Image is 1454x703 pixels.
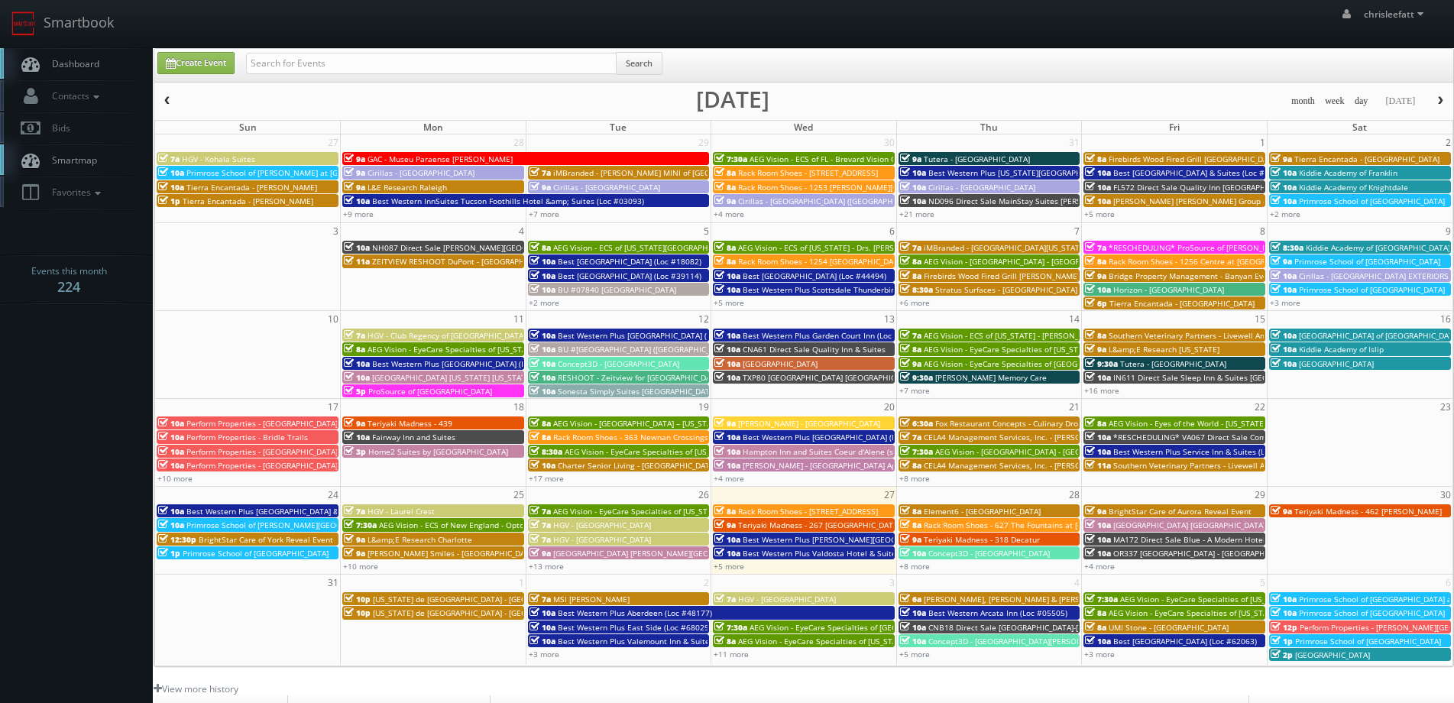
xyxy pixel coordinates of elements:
span: 10a [529,344,555,355]
span: 9a [714,520,736,530]
span: 9a [1271,506,1292,517]
span: Best Western Arcata Inn (Loc #05505) [928,607,1067,618]
span: 8a [1085,330,1106,341]
span: Dashboard [44,57,99,70]
span: Primrose School of [GEOGRAPHIC_DATA] [1299,196,1445,206]
span: 10a [1085,284,1111,295]
span: 10a [158,167,184,178]
a: +2 more [529,297,559,308]
button: month [1286,92,1320,111]
span: Primrose School of [GEOGRAPHIC_DATA] [183,548,329,559]
span: [US_STATE] de [GEOGRAPHIC_DATA] - [GEOGRAPHIC_DATA] [373,607,584,618]
span: Cirillas - [GEOGRAPHIC_DATA] [928,182,1035,193]
span: 9a [344,534,365,545]
span: 10a [900,548,926,559]
span: 10a [900,182,926,193]
span: 10a [529,358,555,369]
span: [GEOGRAPHIC_DATA] [1299,358,1374,369]
span: 9a [714,196,736,206]
span: Best Western Plus Garden Court Inn (Loc #05224) [743,330,925,341]
span: AEG Vision - EyeCare Specialties of [US_STATE] – [PERSON_NAME] Eye Care [553,506,827,517]
span: CELA4 Management Services, Inc. - [PERSON_NAME] Genesis [924,460,1146,471]
span: 8a [900,460,921,471]
span: 9a [344,418,365,429]
span: AEG Vision - ECS of [US_STATE] - [PERSON_NAME] EyeCare - [GEOGRAPHIC_DATA] ([GEOGRAPHIC_DATA]) [924,330,1298,341]
span: 10a [344,432,370,442]
span: 10a [1085,548,1111,559]
span: Element6 - [GEOGRAPHIC_DATA] [924,506,1041,517]
span: IN611 Direct Sale Sleep Inn & Suites [GEOGRAPHIC_DATA] [1113,372,1325,383]
span: AEG Vision - EyeCare Specialties of [US_STATE][PERSON_NAME] Eyecare Associates [565,446,868,457]
span: 9:30a [1085,358,1118,369]
span: 10a [1085,520,1111,530]
span: Best Western Plus [GEOGRAPHIC_DATA] (Loc #62024) [558,330,752,341]
a: +16 more [1084,385,1119,396]
span: 7a [529,520,551,530]
span: 7a [158,154,180,164]
span: [GEOGRAPHIC_DATA] [US_STATE] [US_STATE] [372,372,533,383]
span: 8a [900,506,921,517]
span: Best Western Plus [GEOGRAPHIC_DATA] (Loc #11187) [743,432,937,442]
span: 10a [529,256,555,267]
span: iMBranded - [PERSON_NAME] MINI of [GEOGRAPHIC_DATA] [553,167,767,178]
span: 10a [1271,196,1297,206]
a: +8 more [899,561,930,572]
span: 11a [1085,460,1111,471]
span: chrisleefatt [1364,8,1428,21]
span: 7a [529,534,551,545]
span: Fairway Inn and Suites [372,432,455,442]
span: 10a [529,460,555,471]
span: 9a [1271,256,1292,267]
span: [PERSON_NAME] - [GEOGRAPHIC_DATA] [738,418,880,429]
span: [GEOGRAPHIC_DATA] [743,358,818,369]
span: 7a [529,167,551,178]
span: Southern Veterinary Partners - Livewell Animal Urgent Care of Goodyear [1113,460,1378,471]
a: +5 more [1084,209,1115,219]
span: 7:30a [344,520,377,530]
span: Best Western Plus Valdosta Hotel & Suites (Loc #11213) [743,548,950,559]
span: AEG Vision - ECS of [US_STATE] - Drs. [PERSON_NAME] and [PERSON_NAME] [738,242,1012,253]
span: Rack Room Shoes - 1256 Centre at [GEOGRAPHIC_DATA] [1109,256,1312,267]
a: +7 more [529,209,559,219]
span: Best Western InnSuites Tucson Foothills Hotel &amp; Suites (Loc #03093) [372,196,644,206]
span: Best Western Plus Service Inn & Suites (Loc #61094) WHITE GLOVE [1113,446,1359,457]
span: BU #07840 [GEOGRAPHIC_DATA] [558,284,676,295]
span: GAC - Museu Paraense [PERSON_NAME] [368,154,513,164]
a: +5 more [714,297,744,308]
span: 10a [158,506,184,517]
span: Bids [44,121,70,134]
span: Rack Room Shoes - [STREET_ADDRESS] [738,506,878,517]
span: Rack Room Shoes - [STREET_ADDRESS] [738,167,878,178]
span: 10a [714,460,740,471]
span: 10a [344,372,370,383]
a: +3 more [1270,297,1300,308]
span: 10a [1085,372,1111,383]
span: 9a [1085,271,1106,281]
span: Best [GEOGRAPHIC_DATA] & Suites (Loc #37117) [1113,167,1290,178]
span: 10a [344,196,370,206]
span: Charter Senior Living - [GEOGRAPHIC_DATA] [558,460,717,471]
span: 8:30a [900,284,933,295]
span: Best [GEOGRAPHIC_DATA] (Loc #39114) [558,271,701,281]
a: +21 more [899,209,934,219]
span: 8a [344,344,365,355]
span: 9a [529,182,551,193]
span: 6:30a [900,418,933,429]
span: AEG Vision - [GEOGRAPHIC_DATA] – [US_STATE][GEOGRAPHIC_DATA]. ([GEOGRAPHIC_DATA]) [553,418,882,429]
span: [GEOGRAPHIC_DATA] [PERSON_NAME][GEOGRAPHIC_DATA] [553,548,766,559]
a: +2 more [1270,209,1300,219]
span: Tierra Encantada - [GEOGRAPHIC_DATA] [1294,154,1439,164]
span: Primrose School of [GEOGRAPHIC_DATA] [1294,256,1440,267]
span: 10a [714,432,740,442]
a: Create Event [157,52,235,74]
span: *RESCHEDULING* VA067 Direct Sale Comfort Suites [GEOGRAPHIC_DATA] [1113,432,1381,442]
a: +4 more [1084,561,1115,572]
span: Rack Room Shoes - 627 The Fountains at [GEOGRAPHIC_DATA] (No Rush) [924,520,1187,530]
span: HGV - [GEOGRAPHIC_DATA] [738,594,836,604]
a: +6 more [899,297,930,308]
span: 10a [1085,182,1111,193]
span: Kiddie Academy of Knightdale [1299,182,1408,193]
span: Home2 Suites by [GEOGRAPHIC_DATA] [368,446,508,457]
span: 8a [1085,418,1106,429]
span: AEG Vision - EyeCare Specialties of [US_STATE] – [PERSON_NAME] Family EyeCare [924,344,1221,355]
